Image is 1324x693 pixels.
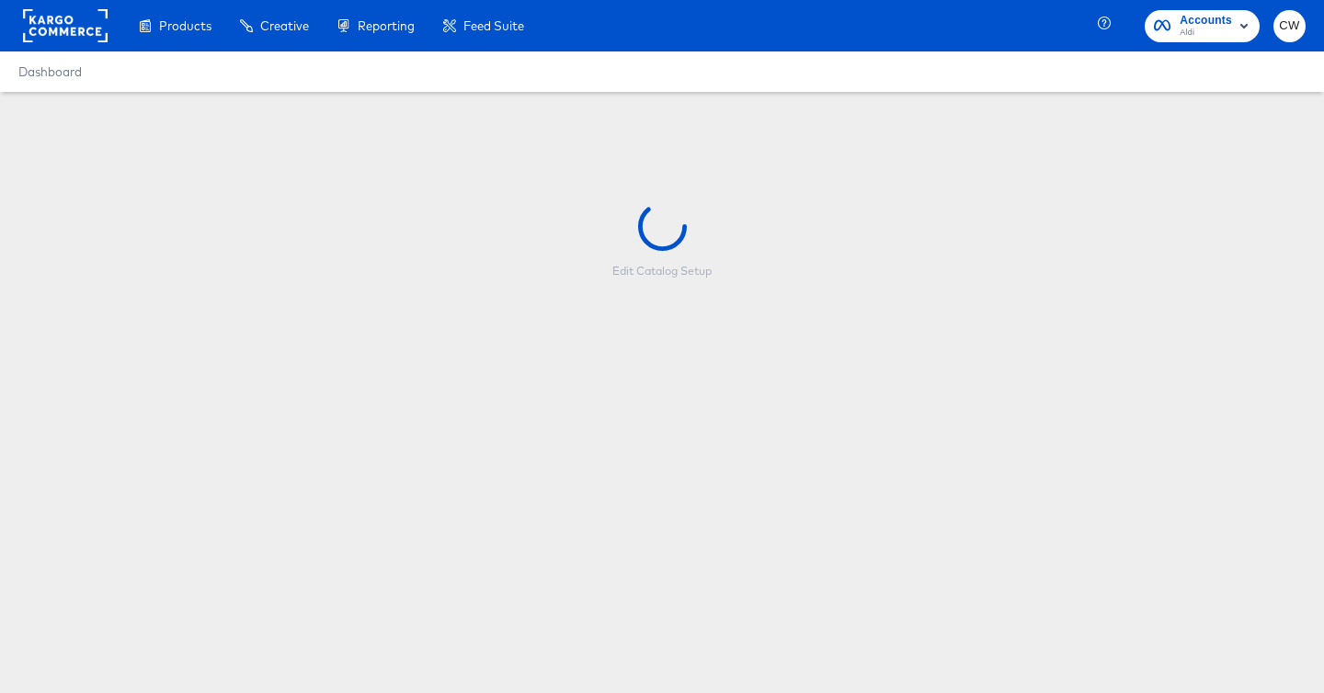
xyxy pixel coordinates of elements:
div: Edit Catalog Setup [612,264,712,278]
button: AccountsAldi [1145,10,1260,42]
span: Accounts [1180,11,1232,30]
button: CW [1273,10,1306,42]
span: Feed Suite [463,18,524,33]
span: Products [159,18,211,33]
span: Aldi [1180,26,1232,40]
span: Creative [260,18,309,33]
span: CW [1281,16,1298,37]
a: Dashboard [18,64,82,79]
span: Reporting [358,18,415,33]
